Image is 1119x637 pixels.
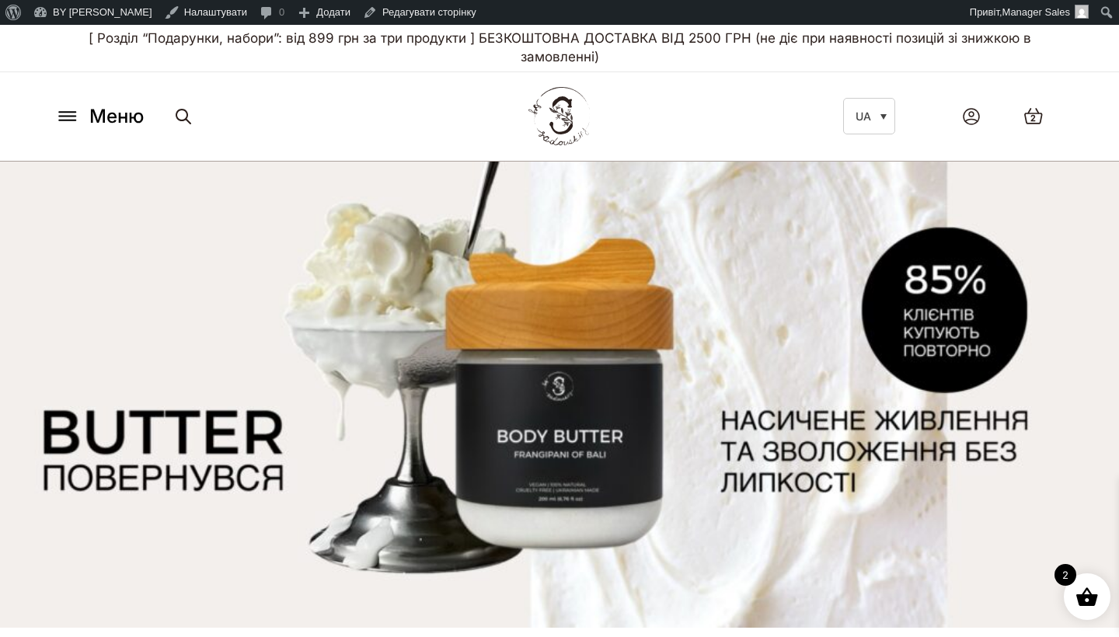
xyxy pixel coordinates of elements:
[528,87,591,145] img: BY SADOVSKIY
[1030,112,1036,125] span: 2
[1008,92,1059,141] a: 2
[843,98,895,134] a: UA
[89,103,144,131] span: Меню
[51,102,148,131] button: Меню
[51,25,1068,71] p: [ Розділ “Подарунки, набори”: від 899 грн за три продукти ] БЕЗКОШТОВНА ДОСТАВКА ВІД 2500 ГРН (не...
[856,110,871,123] span: UA
[1002,6,1070,18] span: Manager Sales
[1055,564,1076,586] span: 2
